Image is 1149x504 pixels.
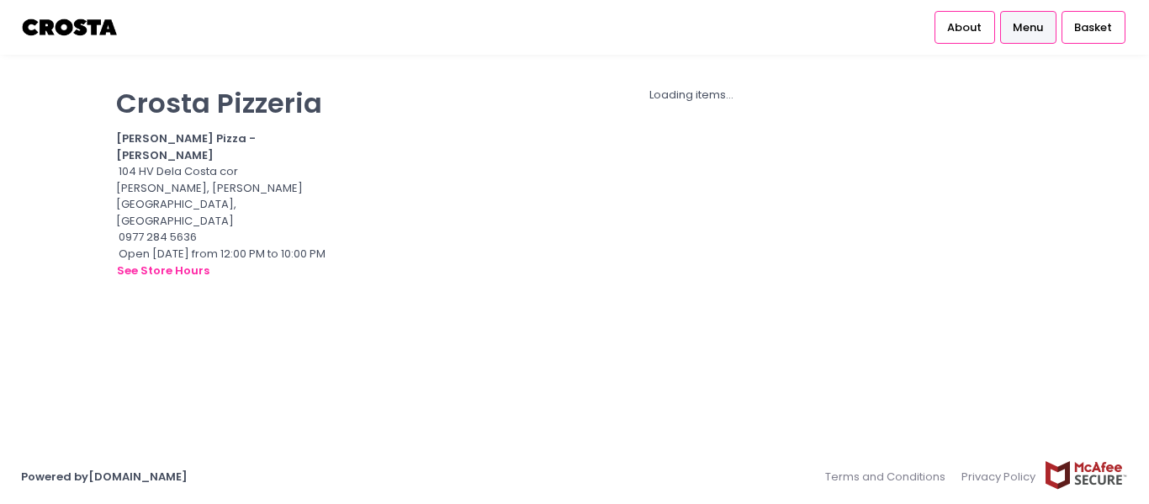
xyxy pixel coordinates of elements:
div: 104 HV Dela Costa cor [PERSON_NAME], [PERSON_NAME][GEOGRAPHIC_DATA], [GEOGRAPHIC_DATA] [116,163,330,229]
div: Loading items... [351,87,1033,103]
a: Terms and Conditions [825,460,954,493]
b: [PERSON_NAME] Pizza - [PERSON_NAME] [116,130,256,163]
div: Open [DATE] from 12:00 PM to 10:00 PM [116,246,330,280]
button: see store hours [116,262,210,280]
a: Menu [1000,11,1056,43]
div: 0977 284 5636 [116,229,330,246]
span: Basket [1074,19,1112,36]
p: Crosta Pizzeria [116,87,330,119]
a: Powered by[DOMAIN_NAME] [21,469,188,485]
a: Privacy Policy [954,460,1045,493]
span: Menu [1013,19,1043,36]
img: mcafee-secure [1044,460,1128,490]
img: logo [21,13,119,42]
a: About [935,11,995,43]
span: About [947,19,982,36]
